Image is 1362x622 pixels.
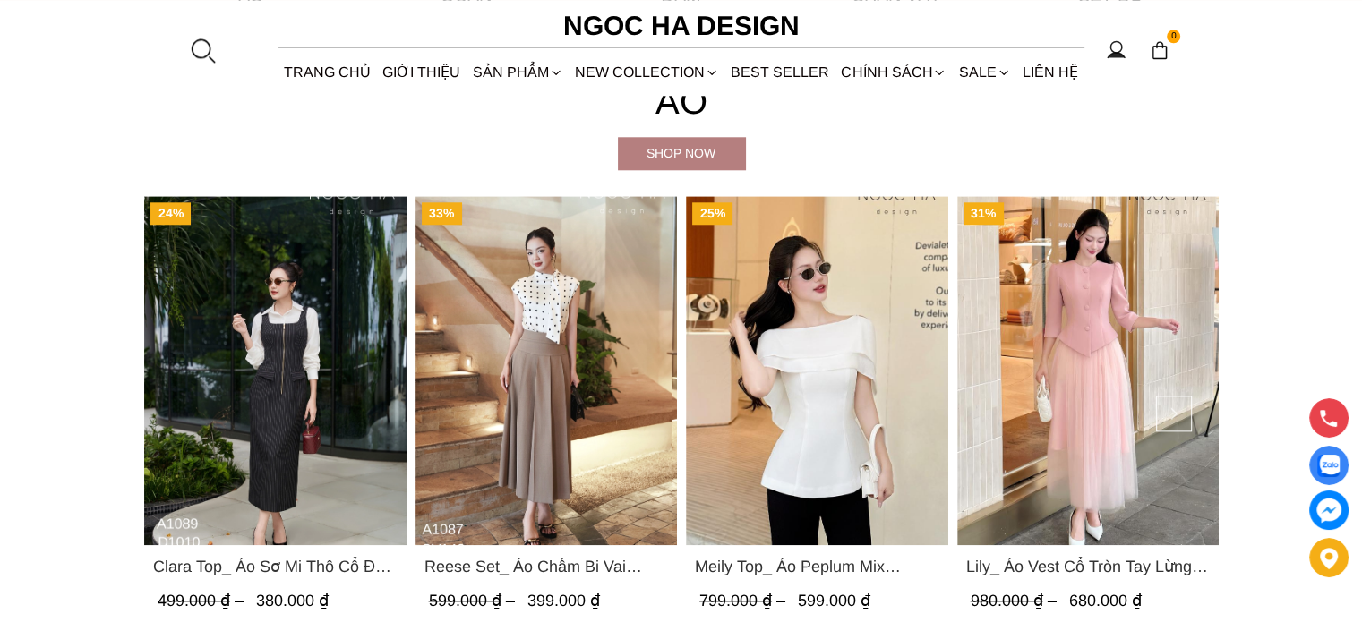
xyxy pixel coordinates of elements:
[144,196,407,545] a: Product image - Clara Top_ Áo Sơ Mi Thô Cổ Đức Màu Trắng A1089
[415,196,677,545] a: Product image - Reese Set_ Áo Chấm Bi Vai Chờm Mix Chân Váy Xếp Ly Hông Màu Nâu Tây A1087+CV142
[377,48,467,96] a: GIỚI THIỆU
[618,143,745,163] div: Shop now
[956,196,1219,545] a: Product image - Lily_ Áo Vest Cổ Tròn Tay Lừng Mix Chân Váy Lưới Màu Hồng A1082+CV140
[467,48,569,96] div: SẢN PHẨM
[835,48,953,96] div: Chính sách
[699,592,790,609] span: 799.000 ₫
[1309,490,1349,530] a: messenger
[1309,446,1349,485] a: Display image
[547,4,816,47] a: Ngoc Ha Design
[256,592,329,609] span: 380.000 ₫
[1167,30,1181,44] span: 0
[725,48,835,96] a: BEST SELLER
[686,196,948,545] a: Product image - Meily Top_ Áo Peplum Mix Choàng Vai Vải Tơ Màu Trắng A1086
[278,48,377,96] a: TRANG CHỦ
[965,554,1210,579] span: Lily_ Áo Vest Cổ Tròn Tay Lừng Mix Chân Váy Lưới Màu Hồng A1082+CV140
[695,554,939,579] a: Link to Meily Top_ Áo Peplum Mix Choàng Vai Vải Tơ Màu Trắng A1086
[965,554,1210,579] a: Link to Lily_ Áo Vest Cổ Tròn Tay Lừng Mix Chân Váy Lưới Màu Hồng A1082+CV140
[158,592,248,609] span: 499.000 ₫
[424,554,668,579] a: Link to Reese Set_ Áo Chấm Bi Vai Chờm Mix Chân Váy Xếp Ly Hông Màu Nâu Tây A1087+CV142
[527,592,599,609] span: 399.000 ₫
[1068,592,1141,609] span: 680.000 ₫
[428,592,518,609] span: 599.000 ₫
[618,137,745,169] a: Shop now
[153,554,398,579] a: Link to Clara Top_ Áo Sơ Mi Thô Cổ Đức Màu Trắng A1089
[1016,48,1084,96] a: LIÊN HỆ
[970,592,1060,609] span: 980.000 ₫
[144,72,1219,130] h4: Áo
[953,48,1016,96] a: SALE
[1150,40,1169,60] img: img-CART-ICON-ksit0nf1
[695,554,939,579] span: Meily Top_ Áo Peplum Mix Choàng Vai Vải Tơ Màu Trắng A1086
[798,592,870,609] span: 599.000 ₫
[569,48,724,96] a: NEW COLLECTION
[153,554,398,579] span: Clara Top_ Áo Sơ Mi Thô Cổ Đức Màu Trắng A1089
[424,554,668,579] span: Reese Set_ Áo Chấm Bi Vai Chờm Mix Chân Váy Xếp Ly Hông Màu Nâu Tây A1087+CV142
[1317,455,1340,477] img: Display image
